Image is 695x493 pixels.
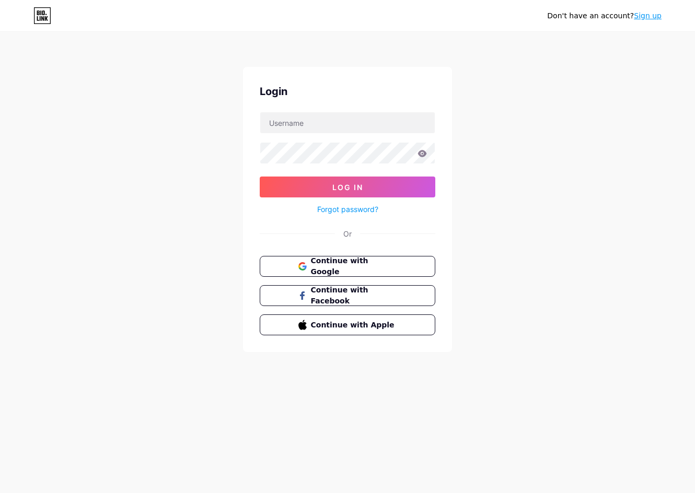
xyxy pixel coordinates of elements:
input: Username [260,112,435,133]
a: Forgot password? [317,204,378,215]
div: Don't have an account? [547,10,662,21]
button: Continue with Google [260,256,435,277]
div: Or [343,228,352,239]
button: Continue with Apple [260,314,435,335]
button: Continue with Facebook [260,285,435,306]
span: Continue with Facebook [311,285,397,307]
button: Log In [260,177,435,197]
a: Sign up [634,11,662,20]
div: Login [260,84,435,99]
span: Continue with Google [311,255,397,277]
span: Continue with Apple [311,320,397,331]
span: Log In [332,183,363,192]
